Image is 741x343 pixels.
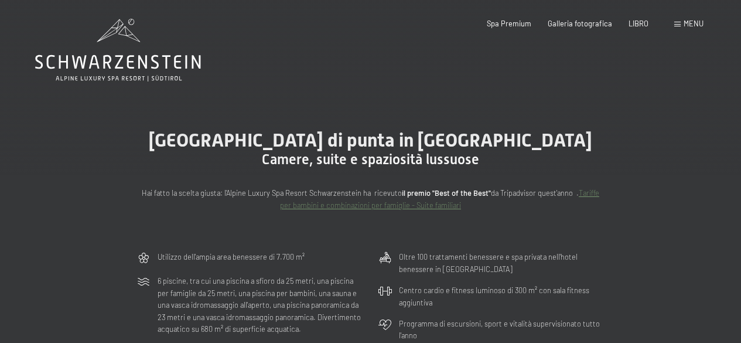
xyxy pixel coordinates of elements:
[629,19,648,28] a: LIBRO
[684,19,704,28] font: menu
[262,151,479,168] font: Camere, suite e spaziosità lussuose
[158,252,305,262] font: Utilizzo dell'ampia area benessere di 7.700 m²
[399,286,589,307] font: Centro cardio e fitness luminoso di 300 m² con sala fitness aggiuntiva
[142,188,402,198] font: Hai fatto la scelta giusta: l'Alpine Luxury Spa Resort Schwarzenstein ha ricevuto
[491,188,579,198] font: da Tripadvisor quest'anno .
[158,276,361,334] font: 6 piscine, tra cui una piscina a sfioro da 25 metri, una piscina per famiglie da 25 metri, una pi...
[402,188,491,198] font: il premio "Best of the Best"
[149,129,592,151] font: [GEOGRAPHIC_DATA] di punta in [GEOGRAPHIC_DATA]
[487,19,531,28] a: Spa Premium
[399,319,600,340] font: Programma di escursioni, sport e vitalità supervisionato tutto l'anno
[399,252,578,273] font: Oltre 100 trattamenti benessere e spa privata nell'hotel benessere in [GEOGRAPHIC_DATA]
[280,188,599,209] a: Tariffe per bambini e combinazioni per famiglie - Suite familiari
[548,19,612,28] a: Galleria fotografica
